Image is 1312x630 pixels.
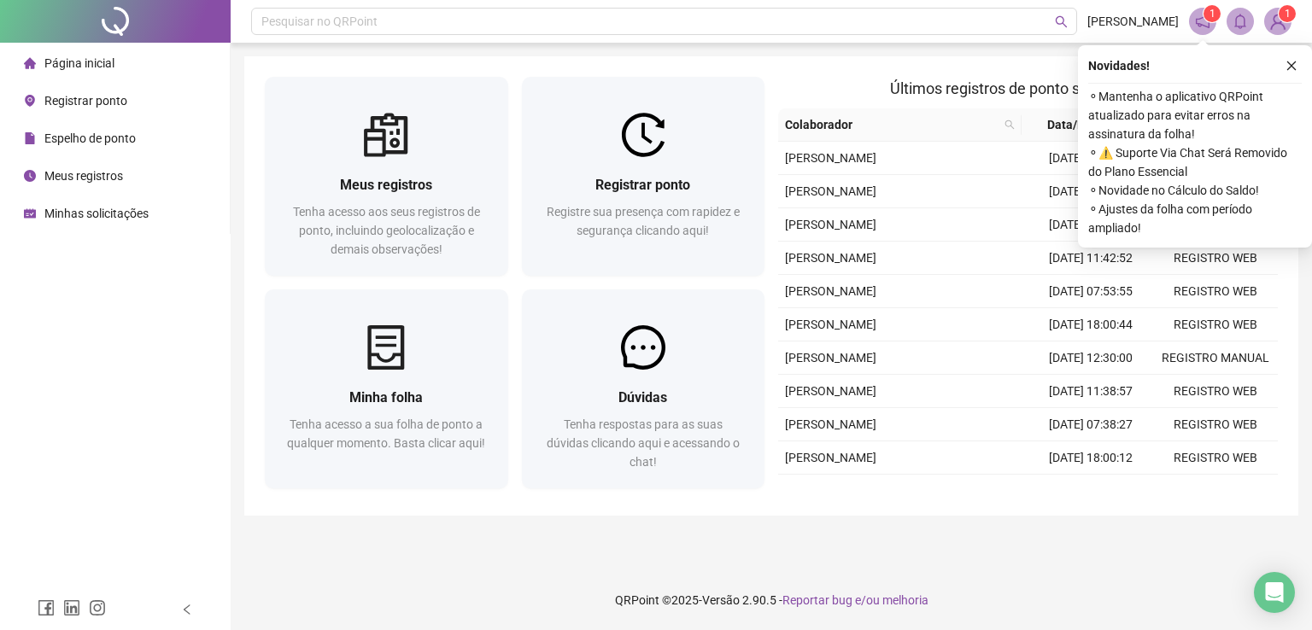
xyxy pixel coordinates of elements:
span: [PERSON_NAME] [785,318,876,331]
span: Tenha acesso aos seus registros de ponto, incluindo geolocalização e demais observações! [293,205,480,256]
td: [DATE] 11:38:57 [1028,375,1153,408]
td: REGISTRO WEB [1153,308,1278,341]
span: close [1286,60,1297,72]
span: search [1055,15,1068,28]
span: clock-circle [24,170,36,182]
span: Últimos registros de ponto sincronizados [890,79,1166,97]
span: [PERSON_NAME] [785,384,876,398]
span: Página inicial [44,56,114,70]
span: [PERSON_NAME] [785,451,876,464]
span: Minhas solicitações [44,207,149,220]
td: REGISTRO WEB [1153,441,1278,475]
span: search [1001,112,1018,137]
img: 89049 [1265,9,1291,34]
th: Data/Hora [1022,108,1143,142]
td: [DATE] 18:00:44 [1028,308,1153,341]
td: [DATE] 11:42:52 [1028,242,1153,275]
span: bell [1233,14,1248,29]
span: Registre sua presença com rapidez e segurança clicando aqui! [547,205,740,237]
span: Novidades ! [1088,56,1150,75]
span: Meus registros [44,169,123,183]
td: REGISTRO WEB [1153,242,1278,275]
span: [PERSON_NAME] [785,184,876,198]
span: ⚬ Mantenha o aplicativo QRPoint atualizado para evitar erros na assinatura da folha! [1088,87,1302,143]
span: search [1004,120,1015,130]
a: DúvidasTenha respostas para as suas dúvidas clicando aqui e acessando o chat! [522,289,765,488]
span: Reportar bug e/ou melhoria [782,593,928,607]
span: file [24,132,36,144]
span: Colaborador [785,115,998,134]
span: ⚬ Ajustes da folha com período ampliado! [1088,200,1302,237]
td: [DATE] 07:38:27 [1028,408,1153,441]
span: Tenha acesso a sua folha de ponto a qualquer momento. Basta clicar aqui! [287,417,485,450]
td: REGISTRO WEB [1153,408,1278,441]
span: [PERSON_NAME] [785,218,876,231]
span: Meus registros [340,177,432,193]
span: [PERSON_NAME] [1087,12,1179,31]
span: Registrar ponto [595,177,690,193]
a: Minha folhaTenha acesso a sua folha de ponto a qualquer momento. Basta clicar aqui! [265,289,508,488]
span: environment [24,95,36,107]
td: REGISTRO WEB [1153,275,1278,308]
span: schedule [24,207,36,219]
span: Versão [702,593,740,607]
span: 1 [1209,8,1215,20]
span: Dúvidas [618,389,667,405]
a: Registrar pontoRegistre sua presença com rapidez e segurança clicando aqui! [522,77,765,276]
span: [PERSON_NAME] [785,151,876,165]
td: [DATE] 12:30:00 [1028,341,1153,375]
td: [DATE] 12:53:43 [1028,208,1153,242]
span: instagram [89,599,106,616]
span: [PERSON_NAME] [785,351,876,365]
span: Data/Hora [1028,115,1122,134]
span: Tenha respostas para as suas dúvidas clicando aqui e acessando o chat! [547,417,740,469]
td: [DATE] 07:53:55 [1028,275,1153,308]
footer: QRPoint © 2025 - 2.90.5 - [231,570,1312,630]
sup: 1 [1204,5,1221,22]
span: left [181,604,193,615]
span: linkedin [63,599,80,616]
span: home [24,57,36,69]
span: facebook [38,599,55,616]
td: [DATE] 12:59:27 [1028,475,1153,508]
td: REGISTRO WEB [1153,375,1278,408]
td: [DATE] 18:00:12 [1028,441,1153,475]
td: REGISTRO MANUAL [1153,341,1278,375]
span: Espelho de ponto [44,131,136,145]
span: Registrar ponto [44,94,127,108]
span: ⚬ Novidade no Cálculo do Saldo! [1088,181,1302,200]
span: 1 [1285,8,1291,20]
span: [PERSON_NAME] [785,284,876,298]
div: Open Intercom Messenger [1254,572,1295,613]
sup: Atualize o seu contato no menu Meus Dados [1279,5,1296,22]
span: Minha folha [349,389,423,405]
td: APP ONLINE [1153,475,1278,508]
span: notification [1195,14,1210,29]
td: [DATE] 08:01:13 [1028,142,1153,175]
span: [PERSON_NAME] [785,417,876,431]
span: ⚬ ⚠️ Suporte Via Chat Será Removido do Plano Essencial [1088,143,1302,181]
a: Meus registrosTenha acesso aos seus registros de ponto, incluindo geolocalização e demais observa... [265,77,508,276]
span: [PERSON_NAME] [785,251,876,265]
td: [DATE] 16:58:16 [1028,175,1153,208]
